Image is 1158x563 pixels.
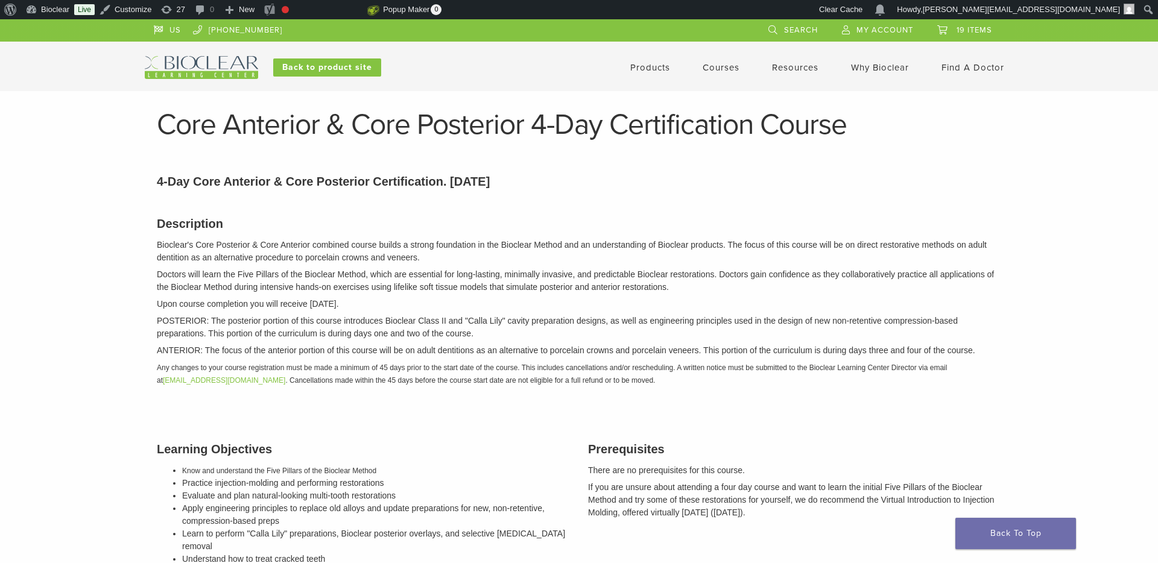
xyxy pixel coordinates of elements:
[182,502,570,527] li: Apply engineering principles to replace old alloys and update preparations for new, non-retentive...
[157,298,1001,310] p: Upon course completion you will receive [DATE].
[182,477,570,489] li: Practice injection-molding and performing restorations
[588,481,1001,519] p: If you are unsure about attending a four day course and want to learn the initial Five Pillars of...
[957,25,992,35] span: 19 items
[282,6,289,13] div: Focus keyphrase not set
[157,315,1001,340] p: POSTERIOR: The posterior portion of this course introduces Bioclear Class II and "Calla Lily" cav...
[300,3,367,17] img: Views over 48 hours. Click for more Jetpack Stats.
[182,489,570,502] li: Evaluate and plan natural-looking multi-tooth restorations
[772,62,818,73] a: Resources
[630,62,670,73] a: Products
[588,440,1001,458] h3: Prerequisites
[157,268,1001,294] p: Doctors will learn the Five Pillars of the Bioclear Method, which are essential for long-lasting,...
[703,62,739,73] a: Courses
[923,5,1120,14] span: [PERSON_NAME][EMAIL_ADDRESS][DOMAIN_NAME]
[163,376,285,385] a: [EMAIL_ADDRESS][DOMAIN_NAME]
[588,464,1001,477] p: There are no prerequisites for this course.
[784,25,818,35] span: Search
[937,19,992,37] a: 19 items
[154,19,181,37] a: US
[157,440,570,458] h3: Learning Objectives
[182,527,570,553] li: Learn to perform "Calla Lily" preparations, Bioclear posterior overlays, and selective [MEDICAL_D...
[768,19,818,37] a: Search
[941,62,1004,73] a: Find A Doctor
[157,215,1001,233] h3: Description
[157,344,1001,357] p: ANTERIOR: The focus of the anterior portion of this course will be on adult dentitions as an alte...
[431,4,441,15] span: 0
[193,19,282,37] a: [PHONE_NUMBER]
[856,25,913,35] span: My Account
[842,19,913,37] a: My Account
[157,172,1001,190] p: 4-Day Core Anterior & Core Posterior Certification. [DATE]
[74,4,95,15] a: Live
[157,363,947,385] em: Any changes to your course registration must be made a minimum of 45 days prior to the start date...
[157,239,1001,264] p: Bioclear's Core Posterior & Core Anterior combined course builds a strong foundation in the Biocl...
[851,62,909,73] a: Why Bioclear
[182,467,376,475] span: Know and understand the Five Pillars of the Bioclear Method
[145,56,258,79] img: Bioclear
[273,58,381,77] a: Back to product site
[955,518,1076,549] a: Back To Top
[157,110,1001,139] h1: Core Anterior & Core Posterior 4-Day Certification Course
